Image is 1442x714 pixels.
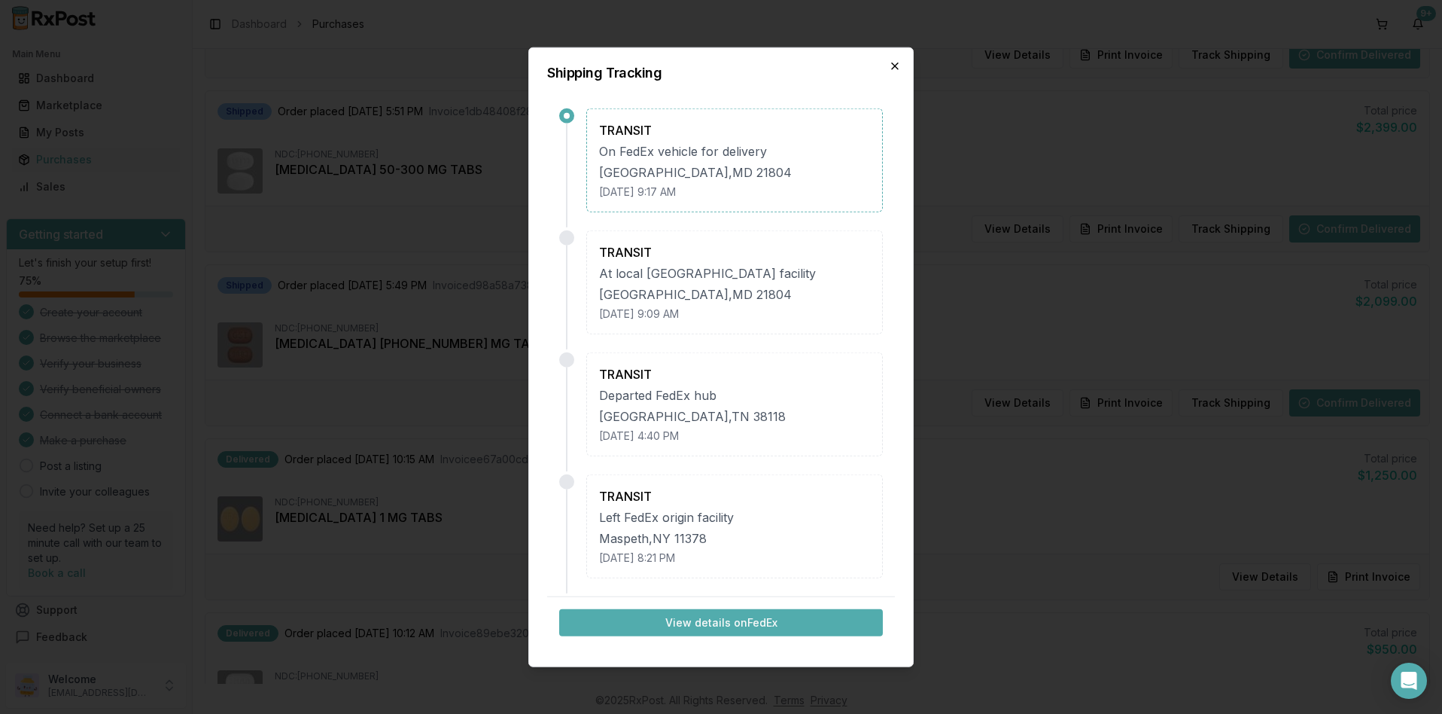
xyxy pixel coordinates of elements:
[599,508,870,526] div: Left FedEx origin facility
[599,264,870,282] div: At local [GEOGRAPHIC_DATA] facility
[599,185,870,200] div: [DATE] 9:17 AM
[599,163,870,182] div: [GEOGRAPHIC_DATA] , MD 21804
[559,609,883,636] button: View details onFedEx
[599,285,870,304] div: [GEOGRAPHIC_DATA] , MD 21804
[599,121,870,139] div: TRANSIT
[599,243,870,261] div: TRANSIT
[599,529,870,548] div: Maspeth , NY 11378
[599,429,870,444] div: [DATE] 4:40 PM
[599,487,870,505] div: TRANSIT
[599,365,870,383] div: TRANSIT
[599,307,870,322] div: [DATE] 9:09 AM
[599,142,870,160] div: On FedEx vehicle for delivery
[547,66,895,80] h2: Shipping Tracking
[599,551,870,566] div: [DATE] 8:21 PM
[599,386,870,404] div: Departed FedEx hub
[599,407,870,426] div: [GEOGRAPHIC_DATA] , TN 38118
